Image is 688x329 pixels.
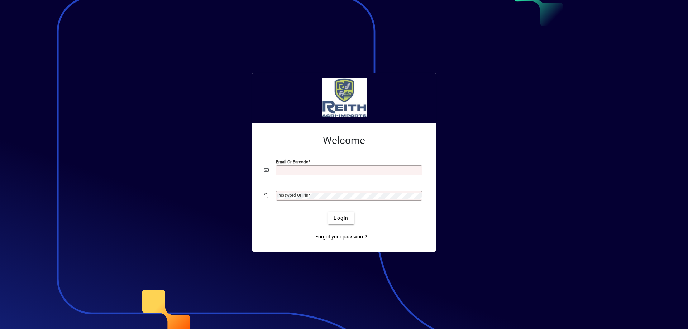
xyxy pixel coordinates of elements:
span: Login [334,214,348,222]
mat-label: Password or Pin [277,193,308,198]
h2: Welcome [264,135,424,147]
span: Forgot your password? [315,233,367,241]
mat-label: Email or Barcode [276,159,308,164]
a: Forgot your password? [312,230,370,243]
button: Login [328,212,354,224]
